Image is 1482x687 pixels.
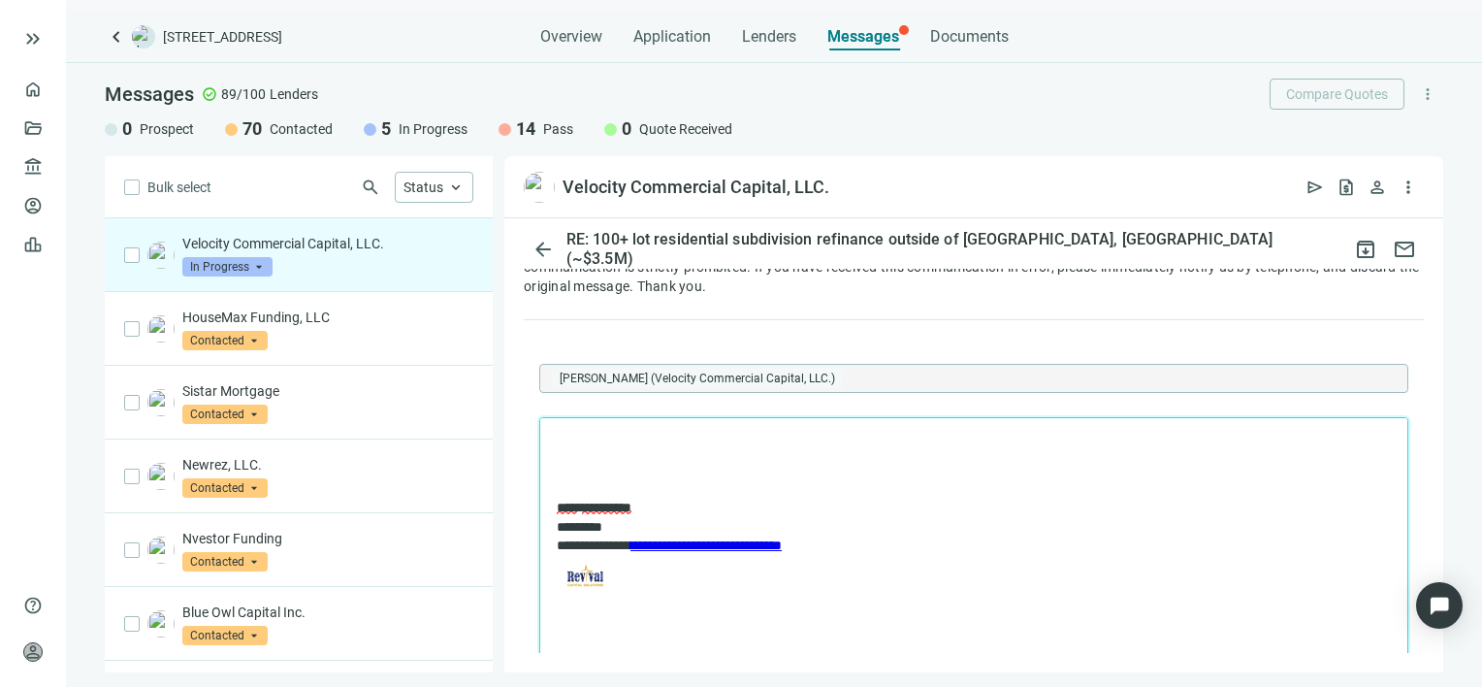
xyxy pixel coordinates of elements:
p: Blue Owl Capital Inc. [182,603,473,622]
button: mail [1385,230,1424,269]
button: arrow_back [524,230,563,269]
p: HouseMax Funding, LLC [182,308,473,327]
span: request_quote [1337,178,1356,197]
span: more_vert [1419,85,1436,103]
span: help [23,596,43,615]
span: Lenders [270,84,318,104]
span: check_circle [202,86,217,102]
span: Quote Received [639,119,732,139]
p: Nvestor Funding [182,529,473,548]
span: Contacted [270,119,333,139]
span: Messages [105,82,194,106]
button: archive [1346,230,1385,269]
span: Documents [930,27,1009,47]
span: Lenders [742,27,796,47]
span: Status [403,180,443,195]
span: Contacted [182,552,268,572]
span: Contacted [182,331,268,350]
span: Application [633,27,711,47]
img: 15de6945-95c5-4f5c-ab7f-e01c3fe59597 [147,463,175,490]
img: 478e7720-b809-4903-9b28-9b6428fc52e2 [147,389,175,416]
span: person [1368,178,1387,197]
button: Compare Quotes [1270,79,1404,110]
img: e116c5f8-7e23-4bb8-b8cd-efccc61ac4e6 [147,610,175,638]
button: more_vert [1393,172,1424,203]
span: [PERSON_NAME] (Velocity Commercial Capital, LLC.) [560,369,835,388]
span: Ivan Rudas (Velocity Commercial Capital, LLC.) [552,369,843,388]
span: 89/100 [221,84,266,104]
span: Contacted [182,626,268,645]
img: b5f9c3ec-dfc4-4214-8029-af81b6c9d92d.png [147,242,175,269]
button: send [1300,172,1331,203]
button: request_quote [1331,172,1362,203]
span: mail [1393,238,1416,261]
span: archive [1354,238,1377,261]
span: account_balance [23,157,37,177]
span: 5 [381,117,391,141]
p: Sistar Mortgage [182,381,473,401]
img: b5f9c3ec-dfc4-4214-8029-af81b6c9d92d.png [524,172,555,203]
span: person [23,642,43,662]
p: Newrez, LLC. [182,455,473,474]
span: Bulk select [147,177,211,198]
span: keyboard_arrow_up [447,179,465,196]
div: RE: 100+ lot residential subdivision refinance outside of [GEOGRAPHIC_DATA], [GEOGRAPHIC_DATA] (~... [563,230,1346,269]
button: keyboard_double_arrow_right [21,27,45,50]
img: 5322fdb0-fd91-4b09-8162-3e984863cc0b [147,315,175,343]
span: [STREET_ADDRESS] [163,27,282,47]
span: arrow_back [532,238,555,261]
span: 0 [622,117,631,141]
img: ba05a083-2f20-4ae7-87e2-61100b9595f7 [147,537,175,564]
span: In Progress [399,119,467,139]
p: Velocity Commercial Capital, LLC. [182,234,473,253]
span: 14 [516,117,535,141]
span: 0 [122,117,132,141]
div: Velocity Commercial Capital, LLC. [563,176,829,199]
span: In Progress [182,257,273,277]
span: Overview [540,27,602,47]
span: search [361,178,380,197]
span: Messages [827,27,899,46]
span: Contacted [182,405,268,424]
span: Prospect [140,119,194,139]
span: Pass [543,119,573,139]
span: Contacted [182,478,268,498]
button: more_vert [1412,79,1443,110]
img: deal-logo [132,25,155,49]
span: 70 [242,117,262,141]
div: Open Intercom Messenger [1416,582,1463,629]
button: person [1362,172,1393,203]
a: keyboard_arrow_left [105,25,128,49]
span: send [1305,178,1325,197]
span: more_vert [1399,178,1418,197]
